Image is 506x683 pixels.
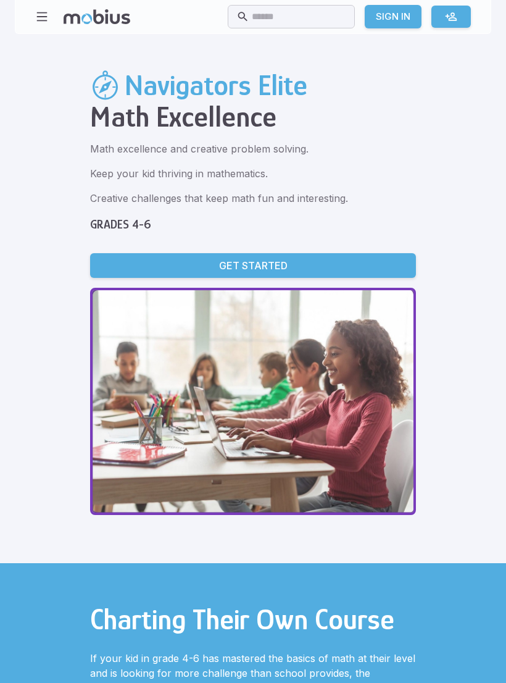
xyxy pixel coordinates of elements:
[90,191,416,206] p: Creative challenges that keep math fun and interesting.
[90,603,416,636] h2: Charting Their Own Course
[365,5,421,28] a: Sign In
[219,258,288,273] p: Get Started
[90,216,416,233] h5: Grades 4-6
[90,102,416,132] h1: Math Excellence
[90,253,416,278] a: Get Started
[90,166,416,181] p: Keep your kid thriving in mathematics.
[90,141,416,156] p: Math excellence and creative problem solving.
[125,69,307,102] h2: Navigators Elite
[90,288,416,515] img: navigators-elite header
